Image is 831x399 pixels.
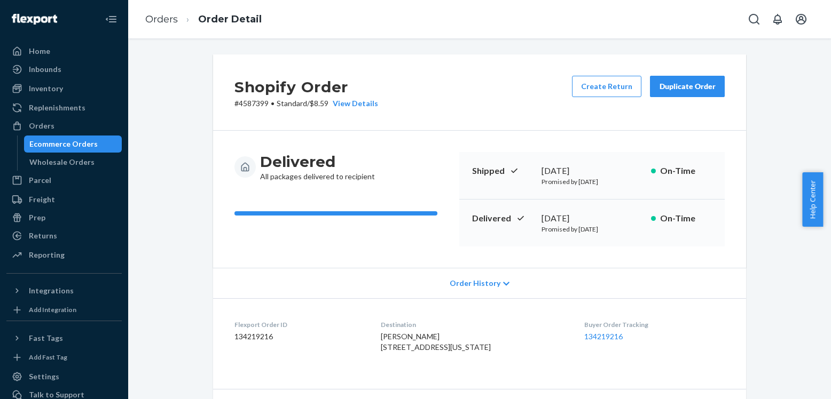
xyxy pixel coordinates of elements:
p: Delivered [472,212,533,225]
button: Open Search Box [743,9,765,30]
a: Order Detail [198,13,262,25]
div: Orders [29,121,54,131]
span: Order History [450,278,500,289]
div: Parcel [29,175,51,186]
div: Add Integration [29,305,76,314]
a: Returns [6,227,122,244]
div: Settings [29,371,59,382]
button: Open account menu [790,9,812,30]
a: Add Fast Tag [6,351,122,364]
a: Wholesale Orders [24,154,122,171]
a: Settings [6,368,122,385]
div: Wholesale Orders [29,157,95,167]
div: [DATE] [542,212,642,225]
div: All packages delivered to recipient [260,152,375,182]
div: Ecommerce Orders [29,139,98,149]
div: Inventory [29,83,63,94]
p: # 4587399 / $8.59 [234,98,378,109]
div: Fast Tags [29,333,63,344]
div: Duplicate Order [659,81,716,92]
div: Inbounds [29,64,61,75]
p: On-Time [660,212,712,225]
a: Reporting [6,246,122,264]
p: Promised by [DATE] [542,225,642,234]
a: Inbounds [6,61,122,78]
h3: Delivered [260,152,375,171]
dt: Buyer Order Tracking [584,320,725,329]
dt: Flexport Order ID [234,320,364,329]
p: Promised by [DATE] [542,177,642,186]
span: • [271,99,275,108]
a: Parcel [6,172,122,189]
button: Create Return [572,76,641,97]
dd: 134219216 [234,331,364,342]
a: Add Integration [6,304,122,316]
div: Replenishments [29,102,85,113]
button: Close Navigation [100,9,122,30]
button: Help Center [802,172,823,227]
button: Integrations [6,282,122,299]
div: Prep [29,212,45,223]
div: Home [29,46,50,57]
button: Fast Tags [6,330,122,347]
button: Duplicate Order [650,76,725,97]
span: Standard [277,99,307,108]
ol: breadcrumbs [137,4,270,35]
div: Freight [29,194,55,205]
a: Inventory [6,80,122,97]
dt: Destination [381,320,567,329]
a: Ecommerce Orders [24,135,122,153]
div: Returns [29,230,57,241]
span: [PERSON_NAME] [STREET_ADDRESS][US_STATE] [381,332,491,352]
div: Integrations [29,285,74,296]
iframe: Opens a widget where you can chat to one of our agents [762,367,820,394]
a: Orders [6,117,122,134]
h2: Shopify Order [234,76,378,98]
button: Open notifications [767,9,788,30]
p: Shipped [472,165,533,177]
div: Add Fast Tag [29,353,67,362]
a: Replenishments [6,99,122,116]
a: Orders [145,13,178,25]
p: On-Time [660,165,712,177]
div: Reporting [29,250,65,260]
img: Flexport logo [12,14,57,25]
a: 134219216 [584,332,623,341]
a: Prep [6,209,122,226]
button: View Details [328,98,378,109]
div: [DATE] [542,165,642,177]
a: Freight [6,191,122,208]
a: Home [6,43,122,60]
